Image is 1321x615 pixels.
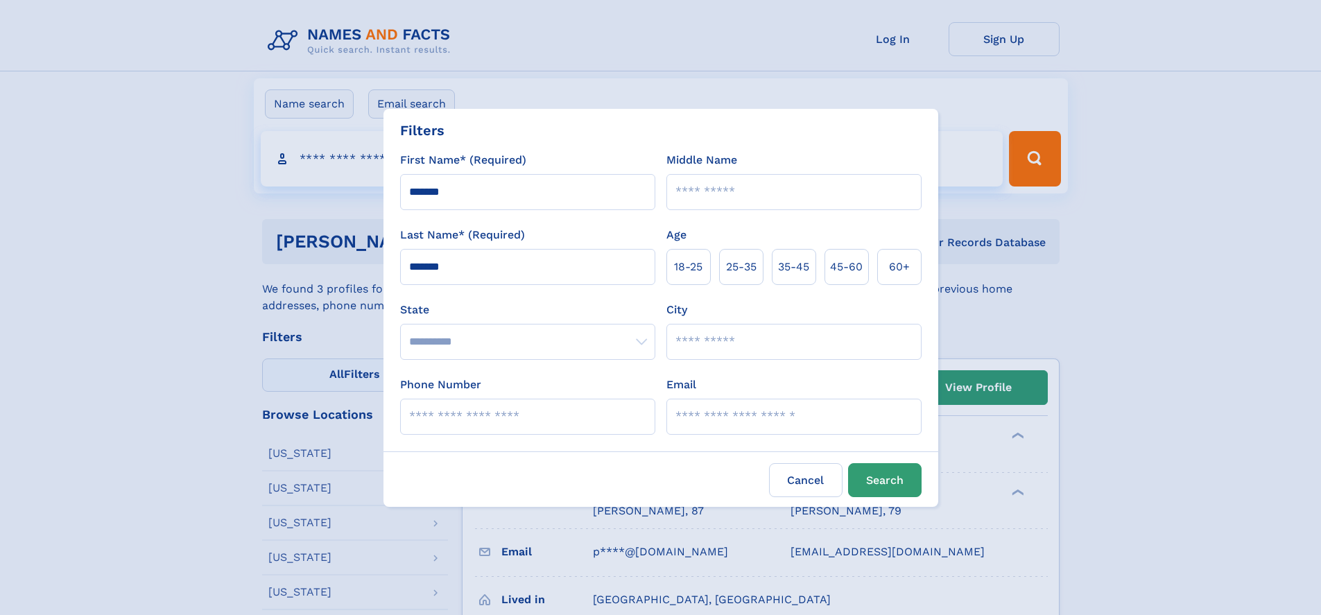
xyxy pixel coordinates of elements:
[666,227,687,243] label: Age
[674,259,702,275] span: 18‑25
[848,463,922,497] button: Search
[769,463,843,497] label: Cancel
[400,376,481,393] label: Phone Number
[830,259,863,275] span: 45‑60
[778,259,809,275] span: 35‑45
[666,302,687,318] label: City
[666,152,737,168] label: Middle Name
[666,376,696,393] label: Email
[400,120,444,141] div: Filters
[400,152,526,168] label: First Name* (Required)
[400,227,525,243] label: Last Name* (Required)
[400,302,655,318] label: State
[889,259,910,275] span: 60+
[726,259,757,275] span: 25‑35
